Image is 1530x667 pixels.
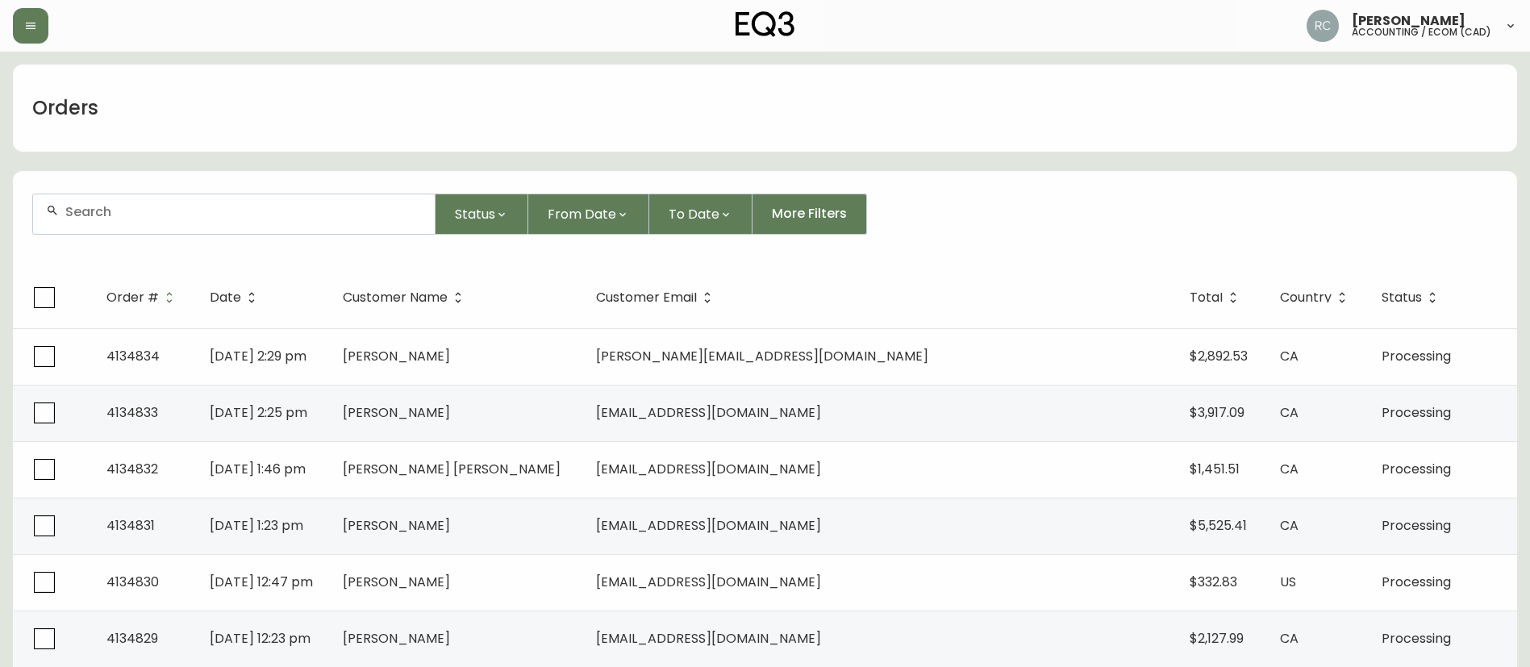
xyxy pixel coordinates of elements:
[1280,573,1296,591] span: US
[1190,403,1244,422] span: $3,917.09
[1280,347,1299,365] span: CA
[106,293,159,302] span: Order #
[343,293,448,302] span: Customer Name
[106,403,158,422] span: 4134833
[1190,460,1240,478] span: $1,451.51
[210,293,241,302] span: Date
[106,347,160,365] span: 4134834
[1190,573,1237,591] span: $332.83
[210,573,313,591] span: [DATE] 12:47 pm
[210,516,303,535] span: [DATE] 1:23 pm
[32,94,98,122] h1: Orders
[106,460,158,478] span: 4134832
[1190,290,1244,305] span: Total
[210,403,307,422] span: [DATE] 2:25 pm
[669,204,719,224] span: To Date
[1190,347,1248,365] span: $2,892.53
[1307,10,1339,42] img: f4ba4e02bd060be8f1386e3ca455bd0e
[343,460,561,478] span: [PERSON_NAME] [PERSON_NAME]
[1190,629,1244,648] span: $2,127.99
[106,516,155,535] span: 4134831
[596,573,821,591] span: [EMAIL_ADDRESS][DOMAIN_NAME]
[1382,403,1451,422] span: Processing
[343,573,450,591] span: [PERSON_NAME]
[1280,629,1299,648] span: CA
[548,204,616,224] span: From Date
[210,460,306,478] span: [DATE] 1:46 pm
[1280,403,1299,422] span: CA
[210,629,311,648] span: [DATE] 12:23 pm
[1382,460,1451,478] span: Processing
[1382,347,1451,365] span: Processing
[1280,290,1353,305] span: Country
[1352,15,1465,27] span: [PERSON_NAME]
[736,11,795,37] img: logo
[1382,516,1451,535] span: Processing
[1382,293,1422,302] span: Status
[106,629,158,648] span: 4134829
[210,347,306,365] span: [DATE] 2:29 pm
[528,194,649,235] button: From Date
[343,347,450,365] span: [PERSON_NAME]
[772,205,847,223] span: More Filters
[596,629,821,648] span: [EMAIL_ADDRESS][DOMAIN_NAME]
[65,204,422,219] input: Search
[1352,27,1491,37] h5: accounting / ecom (cad)
[343,629,450,648] span: [PERSON_NAME]
[210,290,262,305] span: Date
[343,290,469,305] span: Customer Name
[343,403,450,422] span: [PERSON_NAME]
[1382,629,1451,648] span: Processing
[1280,516,1299,535] span: CA
[1382,573,1451,591] span: Processing
[343,516,450,535] span: [PERSON_NAME]
[436,194,528,235] button: Status
[1280,293,1332,302] span: Country
[596,290,718,305] span: Customer Email
[649,194,752,235] button: To Date
[1190,293,1223,302] span: Total
[752,194,867,235] button: More Filters
[1190,516,1247,535] span: $5,525.41
[106,573,159,591] span: 4134830
[596,347,928,365] span: [PERSON_NAME][EMAIL_ADDRESS][DOMAIN_NAME]
[596,460,821,478] span: [EMAIL_ADDRESS][DOMAIN_NAME]
[106,290,180,305] span: Order #
[596,293,697,302] span: Customer Email
[1280,460,1299,478] span: CA
[596,516,821,535] span: [EMAIL_ADDRESS][DOMAIN_NAME]
[1382,290,1443,305] span: Status
[596,403,821,422] span: [EMAIL_ADDRESS][DOMAIN_NAME]
[455,204,495,224] span: Status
